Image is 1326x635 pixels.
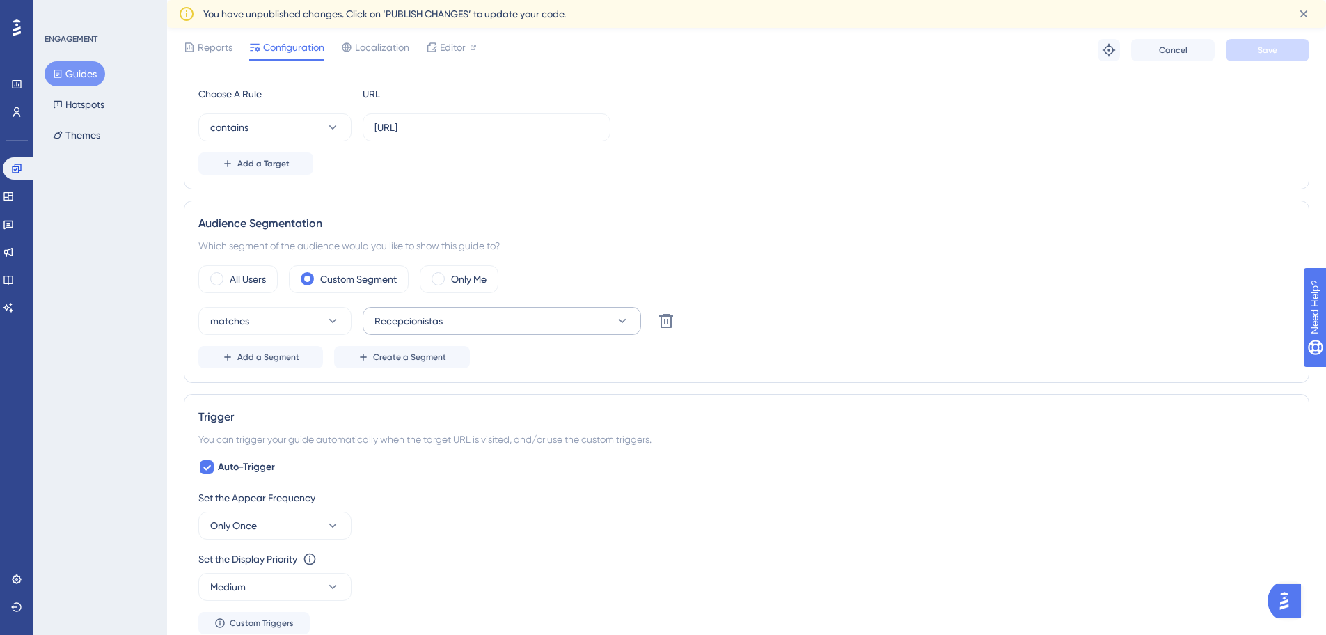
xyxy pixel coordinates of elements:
div: Set the Display Priority [198,551,297,567]
button: matches [198,307,352,335]
button: Only Once [198,512,352,540]
button: Add a Target [198,152,313,175]
button: Save [1226,39,1309,61]
span: Reports [198,39,232,56]
span: Custom Triggers [230,618,294,629]
div: Which segment of the audience would you like to show this guide to? [198,237,1295,254]
span: Create a Segment [373,352,446,363]
span: Only Once [210,517,257,534]
span: Recepcionistas [374,313,443,329]
label: Only Me [451,271,487,288]
label: All Users [230,271,266,288]
span: Add a Target [237,158,290,169]
span: Cancel [1159,45,1187,56]
span: Configuration [263,39,324,56]
button: Hotspots [45,92,113,117]
div: Trigger [198,409,1295,425]
span: Editor [440,39,466,56]
span: contains [210,119,248,136]
label: Custom Segment [320,271,397,288]
span: Need Help? [33,3,87,20]
button: Guides [45,61,105,86]
span: Save [1258,45,1277,56]
div: You can trigger your guide automatically when the target URL is visited, and/or use the custom tr... [198,431,1295,448]
span: Add a Segment [237,352,299,363]
div: Audience Segmentation [198,215,1295,232]
span: Auto-Trigger [218,459,275,476]
input: yourwebsite.com/path [374,120,599,135]
div: Set the Appear Frequency [198,489,1295,506]
button: contains [198,113,352,141]
button: Cancel [1131,39,1215,61]
span: Medium [210,579,246,595]
iframe: UserGuiding AI Assistant Launcher [1268,580,1309,622]
div: URL [363,86,516,102]
button: Themes [45,123,109,148]
span: Localization [355,39,409,56]
button: Add a Segment [198,346,323,368]
button: Custom Triggers [198,612,310,634]
button: Recepcionistas [363,307,641,335]
button: Create a Segment [334,346,470,368]
button: Medium [198,573,352,601]
div: ENGAGEMENT [45,33,97,45]
div: Choose A Rule [198,86,352,102]
span: matches [210,313,249,329]
span: You have unpublished changes. Click on ‘PUBLISH CHANGES’ to update your code. [203,6,566,22]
